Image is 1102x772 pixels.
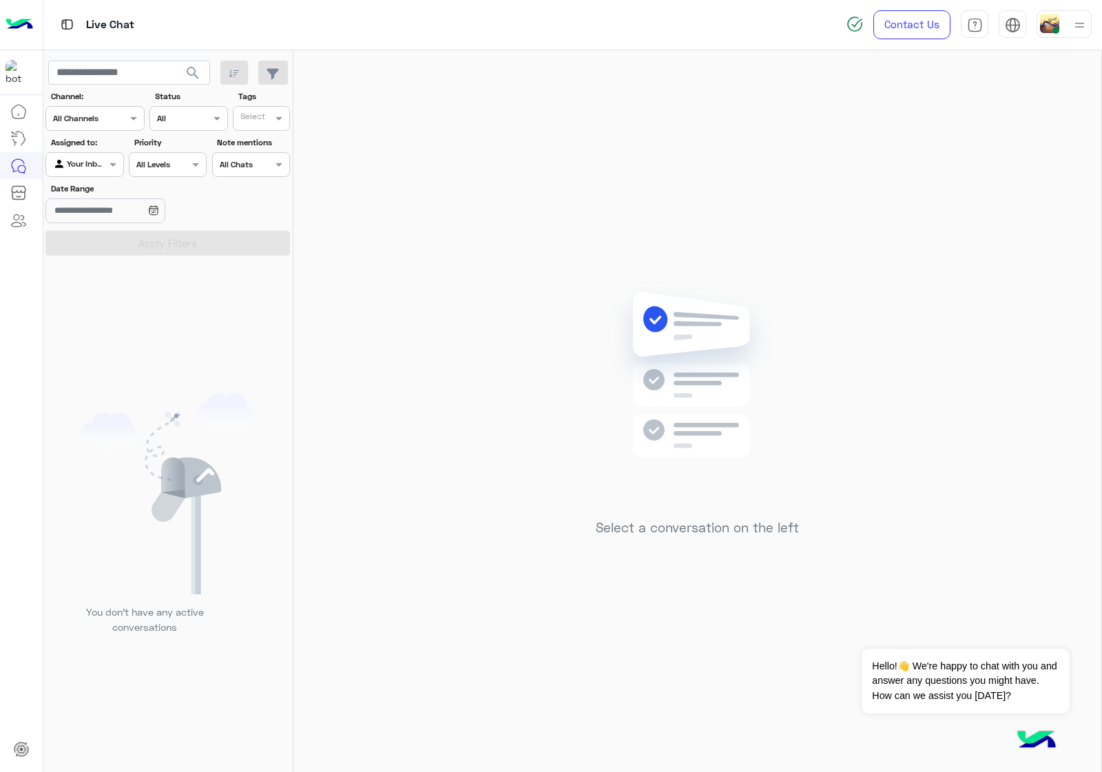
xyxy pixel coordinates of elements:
p: Live Chat [86,16,134,34]
button: search [176,61,210,90]
h5: Select a conversation on the left [596,520,799,536]
label: Note mentions [217,136,288,149]
label: Tags [238,90,289,103]
img: no messages [598,281,797,510]
img: 713415422032625 [6,60,30,85]
a: tab [961,10,988,39]
label: Channel: [51,90,143,103]
img: tab [59,16,76,33]
p: You don’t have any active conversations [75,605,214,634]
span: Hello!👋 We're happy to chat with you and answer any questions you might have. How can we assist y... [862,649,1069,713]
img: empty users [81,393,255,594]
img: tab [1005,17,1021,33]
label: Status [155,90,226,103]
img: userImage [1040,14,1059,33]
img: tab [967,17,983,33]
label: Assigned to: [51,136,122,149]
img: profile [1071,17,1088,34]
div: Select [238,110,265,126]
img: hulul-logo.png [1012,717,1061,765]
button: Apply Filters [45,231,290,255]
label: Date Range [51,182,205,195]
label: Priority [134,136,205,149]
img: Logo [6,10,33,39]
img: spinner [846,16,863,32]
a: Contact Us [873,10,950,39]
span: search [185,65,201,81]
